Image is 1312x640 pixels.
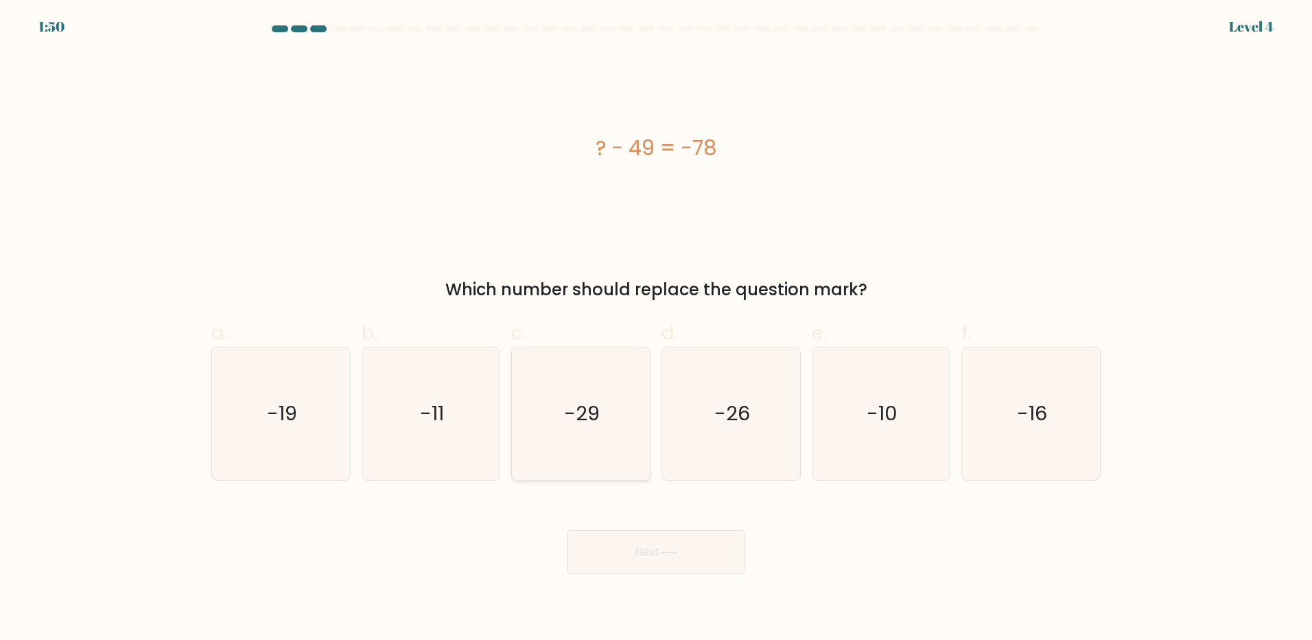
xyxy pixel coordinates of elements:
div: ? - 49 = -78 [211,133,1101,163]
div: 1:50 [38,16,65,37]
div: Which number should replace the question mark? [220,277,1092,302]
text: -10 [867,400,898,427]
div: Level 4 [1229,16,1274,37]
button: Next [567,530,745,574]
span: f. [961,319,971,346]
text: -16 [1018,400,1048,427]
text: -26 [714,400,750,427]
span: e. [812,319,827,346]
span: c. [511,319,526,346]
text: -11 [420,400,444,427]
span: a. [211,319,228,346]
span: d. [661,319,678,346]
text: -29 [565,400,600,427]
text: -19 [267,400,297,427]
span: b. [362,319,378,346]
